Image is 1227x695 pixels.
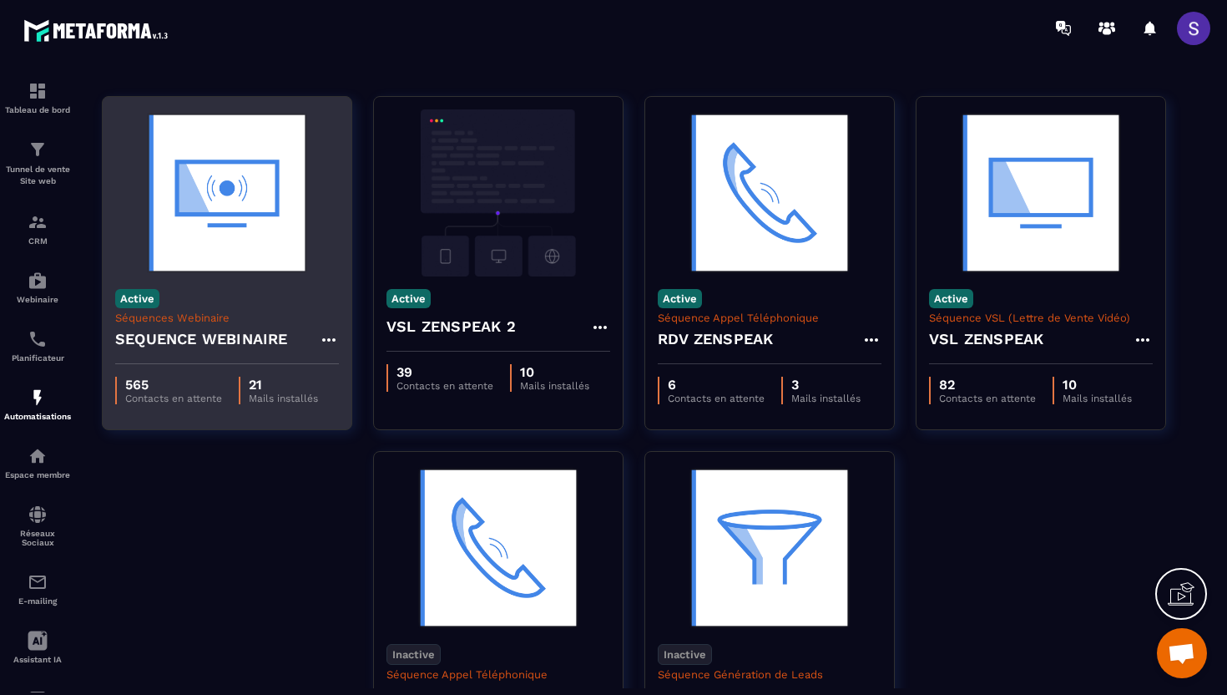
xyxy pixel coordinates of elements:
img: formation [28,81,48,101]
p: Inactive [658,644,712,665]
p: Séquence Génération de Leads [658,668,881,681]
img: formation [28,212,48,232]
img: automation-background [658,464,881,632]
p: Espace membre [4,470,71,479]
img: automation-background [115,109,339,276]
a: automationsautomationsEspace membre [4,434,71,492]
p: Réseaux Sociaux [4,529,71,547]
p: 10 [1063,377,1132,393]
p: Active [386,289,431,308]
p: Active [929,289,973,308]
p: Contacts en attente [396,380,493,392]
h4: RDV ZENSPEAK [658,327,773,351]
a: schedulerschedulerPlanificateur [4,317,71,375]
img: automation-background [658,109,881,276]
a: automationsautomationsAutomatisations [4,375,71,434]
p: Webinaire [4,295,71,304]
p: Séquence VSL (Lettre de Vente Vidéo) [929,312,1153,324]
p: Séquences Webinaire [115,312,339,324]
p: Mails installés [520,380,589,392]
p: Contacts en attente [668,393,765,404]
p: Contacts en attente [125,393,222,404]
a: formationformationCRM [4,200,71,258]
img: social-network [28,505,48,525]
p: Mails installés [791,393,861,404]
p: 3 [791,377,861,393]
p: Séquence Appel Téléphonique [658,312,881,324]
p: Tunnel de vente Site web [4,164,71,187]
a: emailemailE-mailing [4,560,71,618]
p: Active [658,289,702,308]
h4: VSL ZENSPEAK [929,327,1043,351]
a: Assistant IA [4,618,71,677]
a: automationsautomationsWebinaire [4,258,71,317]
img: logo [23,15,174,46]
a: formationformationTunnel de vente Site web [4,127,71,200]
img: automation-background [386,464,610,632]
p: 82 [939,377,1036,393]
a: social-networksocial-networkRéseaux Sociaux [4,492,71,560]
img: email [28,572,48,592]
p: Contacts en attente [939,393,1036,404]
img: automation-background [386,109,610,276]
p: Mails installés [1063,393,1132,404]
img: automations [28,388,48,408]
div: Ouvrir le chat [1157,628,1207,678]
p: Mails installés [249,393,318,404]
p: Séquence Appel Téléphonique [386,668,610,681]
p: Inactive [386,644,441,665]
p: Assistant IA [4,655,71,664]
p: Planificateur [4,353,71,363]
p: 6 [668,377,765,393]
p: 39 [396,364,493,380]
img: automations [28,271,48,291]
a: formationformationTableau de bord [4,68,71,127]
p: CRM [4,236,71,246]
p: 565 [125,377,222,393]
p: 10 [520,364,589,380]
img: automation-background [929,109,1153,276]
p: Tableau de bord [4,105,71,114]
p: Active [115,289,159,308]
img: formation [28,140,48,160]
img: automations [28,446,48,466]
p: 21 [249,377,318,393]
img: scheduler [28,329,48,349]
p: Automatisations [4,412,71,421]
h4: SEQUENCE WEBINAIRE [115,327,288,351]
p: E-mailing [4,596,71,606]
h4: VSL ZENSPEAK 2 [386,315,516,338]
